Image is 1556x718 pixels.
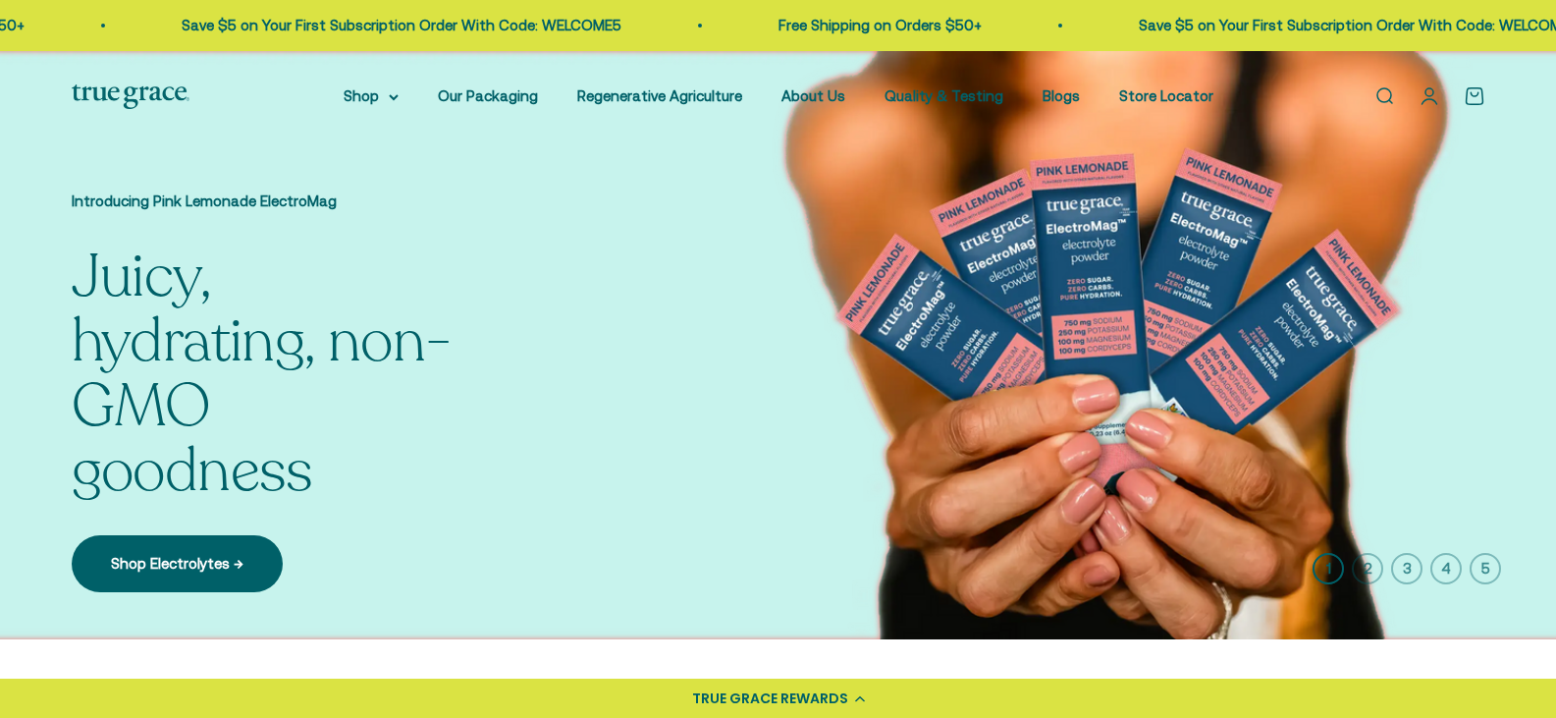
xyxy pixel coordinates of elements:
p: Save $5 on Your First Subscription Order With Code: WELCOME5 [1014,14,1454,37]
a: Our Packaging [438,87,538,104]
button: 1 [1313,553,1344,584]
split-lines: Juicy, hydrating, non-GMO goodness [72,237,452,512]
a: Quality & Testing [885,87,1003,104]
button: 2 [1352,553,1383,584]
p: Introducing Pink Lemonade ElectroMag [72,190,464,213]
p: Save $5 on Your First Subscription Order With Code: WELCOME5 [57,14,497,37]
div: TRUE GRACE REWARDS [692,689,848,709]
button: 3 [1391,553,1422,584]
a: About Us [781,87,845,104]
a: Free Shipping on Orders $50+ [654,17,857,33]
summary: Shop [344,84,399,108]
a: Blogs [1043,87,1080,104]
a: Regenerative Agriculture [577,87,742,104]
a: Store Locator [1119,87,1213,104]
button: 4 [1430,553,1462,584]
button: 5 [1470,553,1501,584]
a: Shop Electrolytes → [72,535,283,592]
